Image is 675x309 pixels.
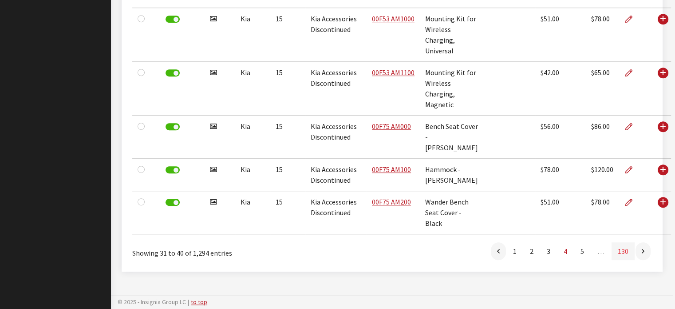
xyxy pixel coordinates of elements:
[625,191,640,213] a: Edit Part
[270,191,305,234] td: 15
[420,62,483,116] td: Mounting Kit for Wireless Charging, Magnetic
[166,199,180,206] label: Deactivate Part
[235,62,270,116] td: Kia
[372,165,411,174] a: 00F75 AM100
[132,241,343,258] div: Showing 31 to 40 of 1,294 entries
[586,116,620,159] td: $86.00
[574,242,590,260] a: 5
[586,8,620,62] td: $78.00
[191,298,207,306] a: to top
[166,16,180,23] label: Deactivate Part
[586,159,620,191] td: $120.00
[305,8,367,62] td: Kia Accessories Discontinued
[625,62,640,84] a: Edit Part
[420,116,483,159] td: Bench Seat Cover - [PERSON_NAME]
[372,14,414,23] a: 00F53 AM1000
[586,191,620,234] td: $78.00
[651,62,671,116] td: Use Enter key to show more/less
[210,69,217,76] i: Has image
[305,191,367,234] td: Kia Accessories Discontinued
[372,68,414,77] a: 00F53 AM1100
[625,159,640,181] a: Edit Part
[372,197,411,206] a: 00F75 AM200
[651,116,671,159] td: Use Enter key to show more/less
[210,16,217,23] i: Has image
[535,159,586,191] td: $78.00
[524,242,540,260] a: 2
[166,123,180,130] label: Deactivate Part
[166,166,180,173] label: Deactivate Part
[210,199,217,206] i: Has image
[305,159,367,191] td: Kia Accessories Discontinued
[557,242,573,260] a: 4
[586,62,620,116] td: $65.00
[235,191,270,234] td: Kia
[535,116,586,159] td: $56.00
[651,191,671,234] td: Use Enter key to show more/less
[651,159,671,191] td: Use Enter key to show more/less
[235,8,270,62] td: Kia
[420,8,483,62] td: Mounting Kit for Wireless Charging, Universal
[270,116,305,159] td: 15
[118,298,186,306] span: © 2025 - Insignia Group LC
[166,69,180,76] label: Deactivate Part
[372,122,411,131] a: 00F75 AM000
[541,242,557,260] a: 3
[420,159,483,191] td: Hammock - [PERSON_NAME]
[625,8,640,30] a: Edit Part
[210,166,217,173] i: Has image
[535,191,586,234] td: $51.00
[625,116,640,138] a: Edit Part
[270,159,305,191] td: 15
[210,123,217,130] i: Has image
[612,242,635,260] a: 130
[420,191,483,234] td: Wander Bench Seat Cover - Black
[270,8,305,62] td: 15
[535,62,586,116] td: $42.00
[651,8,671,62] td: Use Enter key to show more/less
[235,159,270,191] td: Kia
[535,8,586,62] td: $51.00
[507,242,523,260] a: 1
[305,116,367,159] td: Kia Accessories Discontinued
[235,116,270,159] td: Kia
[188,298,189,306] span: |
[305,62,367,116] td: Kia Accessories Discontinued
[270,62,305,116] td: 15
